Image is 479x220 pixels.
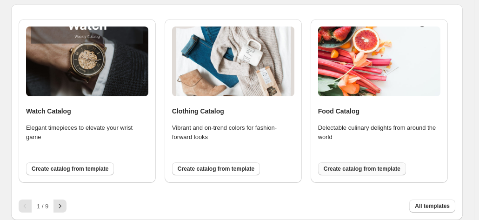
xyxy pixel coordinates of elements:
[318,162,406,175] button: Create catalog from template
[172,162,260,175] button: Create catalog from template
[324,165,400,173] span: Create catalog from template
[172,107,294,116] h4: Clothing Catalog
[26,162,114,175] button: Create catalog from template
[318,107,440,116] h4: Food Catalog
[26,123,148,142] p: Elegant timepieces to elevate your wrist game
[172,123,294,142] p: Vibrant and on-trend colors for fashion-forward looks
[172,27,294,96] img: clothing
[178,165,254,173] span: Create catalog from template
[32,165,108,173] span: Create catalog from template
[409,200,455,213] button: All templates
[415,202,450,210] span: All templates
[26,27,148,96] img: watch
[318,123,440,142] p: Delectable culinary delights from around the world
[37,203,48,210] span: 1 / 9
[318,27,440,96] img: food
[26,107,148,116] h4: Watch Catalog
